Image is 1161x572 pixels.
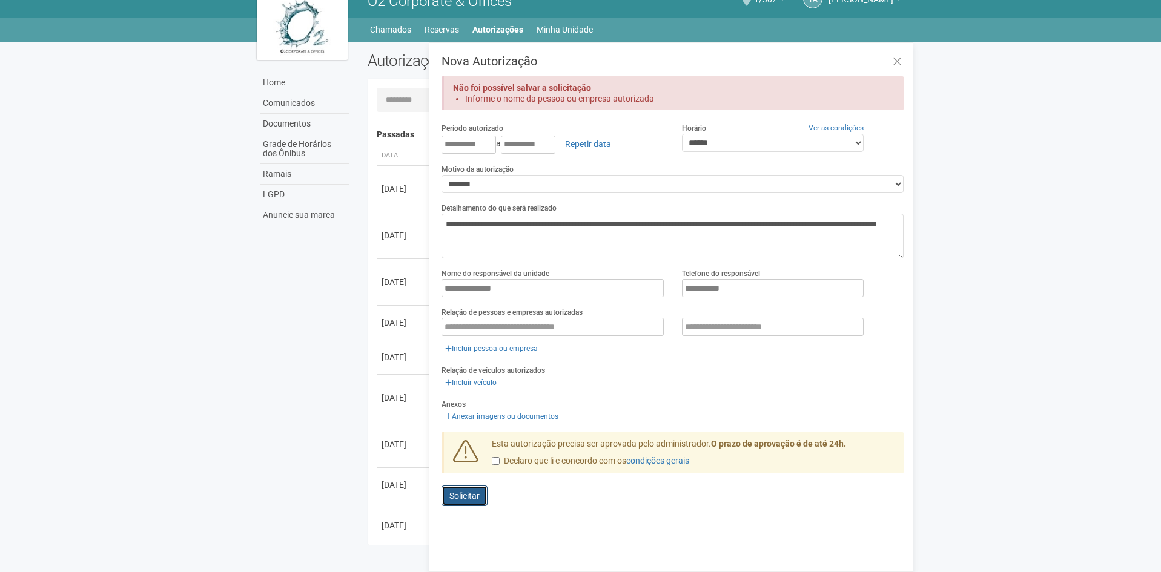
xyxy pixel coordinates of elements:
[682,268,760,279] label: Telefone do responsável
[442,268,549,279] label: Nome do responsável da unidade
[260,205,349,225] a: Anuncie sua marca
[442,164,514,175] label: Motivo da autorização
[492,455,689,467] label: Declaro que li e concordo com os
[449,491,480,501] span: Solicitar
[260,93,349,114] a: Comunicados
[492,457,500,465] input: Declaro que li e concordo com oscondições gerais
[442,134,664,154] div: a
[442,55,904,67] h3: Nova Autorização
[442,485,488,506] button: Solicitar
[260,185,349,205] a: LGPD
[809,123,864,132] a: Ver as condições
[442,342,541,355] a: Incluir pessoa ou empresa
[465,93,882,104] li: Informe o nome da pessoa ou empresa autorizada
[368,51,627,70] h2: Autorizações
[442,399,466,410] label: Anexos
[442,410,562,423] a: Anexar imagens ou documentos
[382,183,426,195] div: [DATE]
[260,164,349,185] a: Ramais
[377,146,431,166] th: Data
[382,351,426,363] div: [DATE]
[382,479,426,491] div: [DATE]
[442,123,503,134] label: Período autorizado
[260,134,349,164] a: Grade de Horários dos Ônibus
[260,114,349,134] a: Documentos
[370,21,411,38] a: Chamados
[382,317,426,329] div: [DATE]
[537,21,593,38] a: Minha Unidade
[382,519,426,531] div: [DATE]
[442,365,545,376] label: Relação de veículos autorizados
[382,392,426,404] div: [DATE]
[557,134,619,154] a: Repetir data
[382,229,426,242] div: [DATE]
[382,276,426,288] div: [DATE]
[626,456,689,465] a: condições gerais
[483,438,904,473] div: Esta autorização precisa ser aprovada pelo administrador.
[377,130,896,139] h4: Passadas
[453,83,591,93] strong: Não foi possível salvar a solicitação
[442,376,500,389] a: Incluir veículo
[472,21,523,38] a: Autorizações
[442,203,557,214] label: Detalhamento do que será realizado
[711,439,846,449] strong: O prazo de aprovação é de até 24h.
[382,438,426,450] div: [DATE]
[682,123,706,134] label: Horário
[260,73,349,93] a: Home
[425,21,459,38] a: Reservas
[442,307,583,318] label: Relação de pessoas e empresas autorizadas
